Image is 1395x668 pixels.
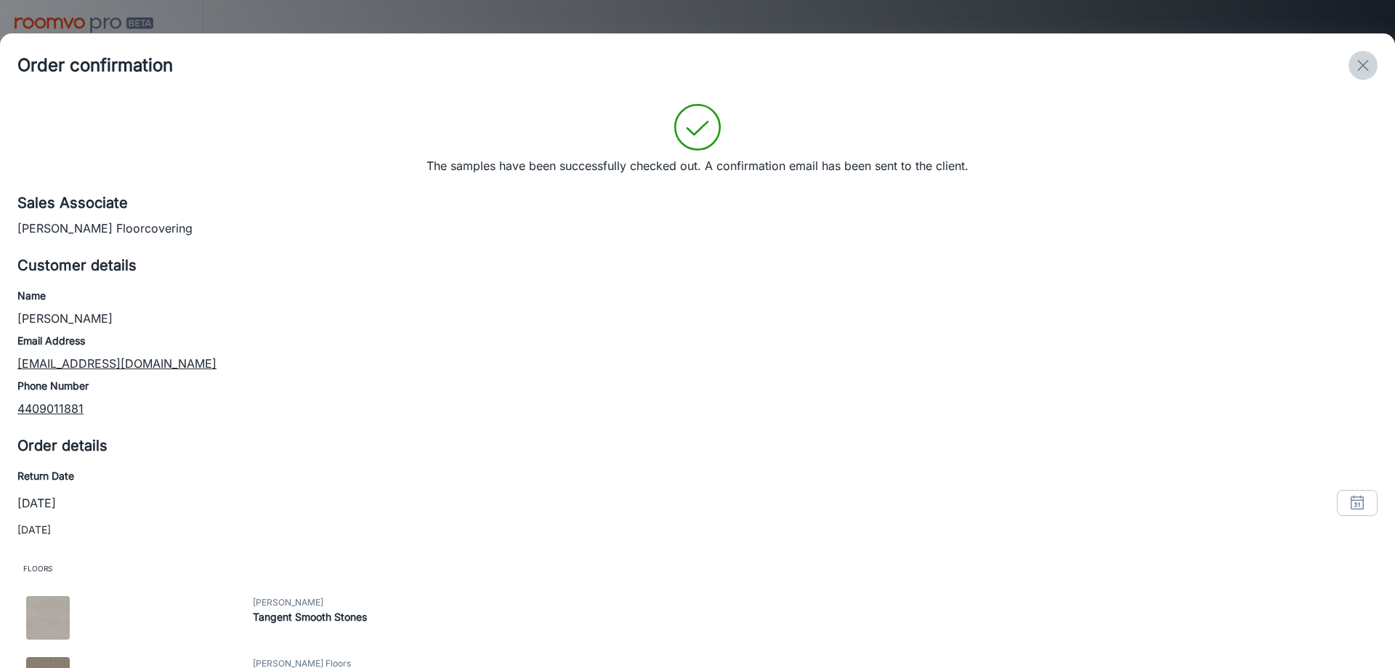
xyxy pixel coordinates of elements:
[253,596,1380,609] span: [PERSON_NAME]
[17,356,217,371] a: [EMAIL_ADDRESS][DOMAIN_NAME]
[17,401,84,416] a: 4409011881
[17,494,56,512] p: [DATE]
[17,310,1378,327] p: [PERSON_NAME]
[17,288,1378,304] h6: Name
[426,157,969,174] p: The samples have been successfully checked out. A confirmation email has been sent to the client.
[26,596,70,640] img: Tangent Smooth Stones
[17,468,1378,484] h6: Return Date
[17,52,173,79] h4: Order confirmation
[17,254,1378,276] h5: Customer details
[17,220,1378,237] p: [PERSON_NAME] Floorcovering
[17,378,1378,394] h6: Phone Number
[17,192,1378,214] h5: Sales Associate
[253,609,1380,625] h6: Tangent Smooth Stones
[17,555,1378,582] span: Floors
[17,522,1378,538] p: [DATE]
[17,333,1378,349] h6: Email Address
[17,435,1378,456] h5: Order details
[1348,51,1378,80] button: exit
